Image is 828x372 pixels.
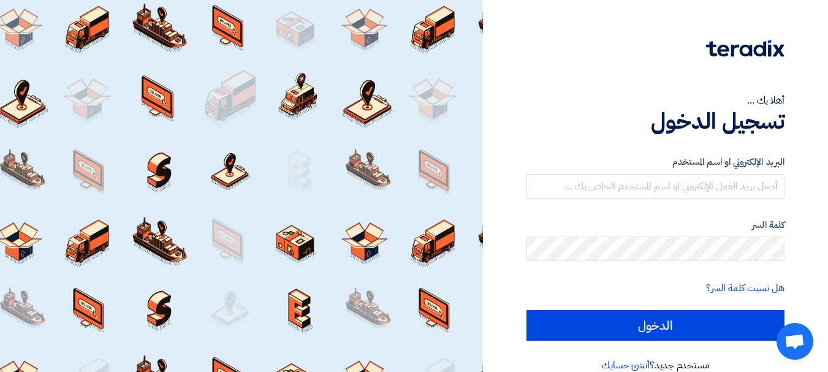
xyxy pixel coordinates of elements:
label: البريد الإلكتروني او اسم المستخدم [526,155,784,169]
div: Open chat [777,323,813,360]
label: كلمة السر [526,218,784,232]
input: الدخول [526,310,784,341]
a: هل نسيت كلمة السر؟ [706,281,784,295]
div: أهلا بك ... [526,93,784,108]
input: أدخل بريد العمل الإلكتروني او اسم المستخدم الخاص بك ... [526,174,784,199]
h1: تسجيل الدخول [526,108,784,135]
img: Teradix logo [706,40,784,57]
